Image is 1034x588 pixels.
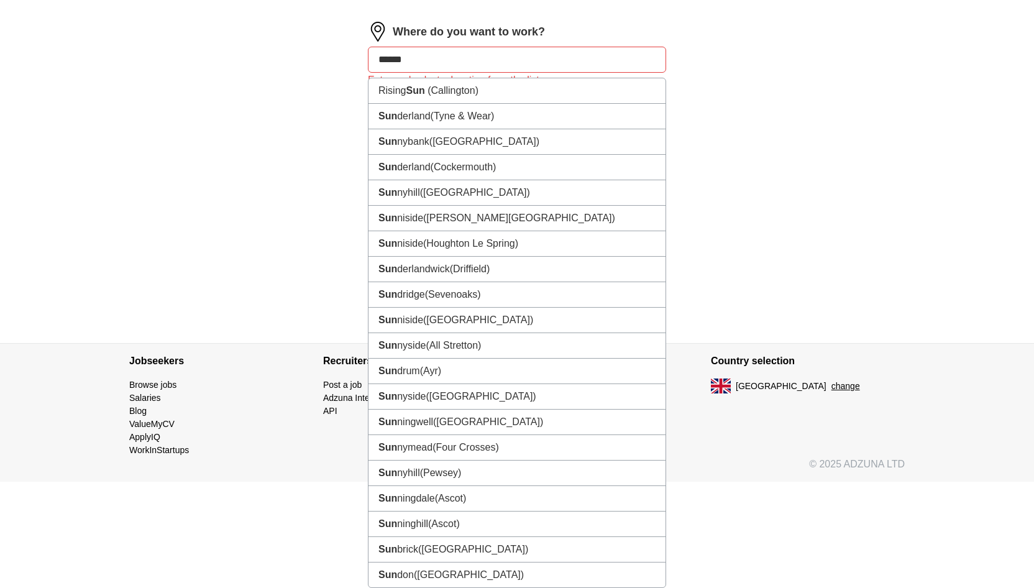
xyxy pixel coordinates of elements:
strong: Sun [378,162,397,172]
span: ([PERSON_NAME][GEOGRAPHIC_DATA]) [423,213,615,223]
li: niside [368,308,666,333]
strong: Sun [378,391,397,402]
li: niside [368,231,666,257]
span: ([GEOGRAPHIC_DATA]) [433,416,543,427]
span: (Driffield) [450,264,490,274]
span: ([GEOGRAPHIC_DATA]) [429,136,539,147]
li: nyhill [368,180,666,206]
strong: Sun [378,315,397,325]
strong: Sun [378,365,397,376]
strong: Sun [378,136,397,147]
li: derland [368,104,666,129]
span: (Tyne & Wear) [431,111,495,121]
li: nyside [368,333,666,359]
li: nybank [368,129,666,155]
strong: Sun [378,238,397,249]
a: Browse jobs [129,380,176,390]
span: [GEOGRAPHIC_DATA] [736,380,826,393]
span: ([GEOGRAPHIC_DATA]) [423,315,533,325]
span: (Ascot) [435,493,467,503]
a: ApplyIQ [129,432,160,442]
strong: Sun [378,467,397,478]
strong: Sun [406,85,424,96]
strong: Sun [378,264,397,274]
span: (Callington) [428,85,478,96]
li: dridge [368,282,666,308]
li: nymead [368,435,666,461]
span: ([GEOGRAPHIC_DATA]) [426,391,536,402]
h4: Country selection [711,344,905,379]
span: ([GEOGRAPHIC_DATA]) [418,544,528,554]
strong: Sun [378,442,397,452]
li: ningdale [368,486,666,512]
button: change [831,380,860,393]
li: derland [368,155,666,180]
strong: Sun [378,289,397,300]
span: (Houghton Le Spring) [423,238,518,249]
li: Rising [368,78,666,104]
span: ([GEOGRAPHIC_DATA]) [420,187,530,198]
li: niside [368,206,666,231]
span: (Cockermouth) [431,162,496,172]
div: © 2025 ADZUNA LTD [119,457,915,482]
strong: Sun [378,111,397,121]
li: don [368,563,666,587]
li: ninghill [368,512,666,537]
img: UK flag [711,379,731,393]
strong: Sun [378,213,397,223]
strong: Sun [378,544,397,554]
li: derlandwick [368,257,666,282]
strong: Sun [378,340,397,351]
div: Enter and select a location from the list [368,73,666,88]
li: ningwell [368,410,666,435]
span: (Ayr) [420,365,441,376]
strong: Sun [378,187,397,198]
a: Post a job [323,380,362,390]
li: nyside [368,384,666,410]
strong: Sun [378,569,397,580]
a: ValueMyCV [129,419,175,429]
span: (All Stretton) [426,340,481,351]
strong: Sun [378,518,397,529]
span: (Four Crosses) [432,442,499,452]
span: (Sevenoaks) [425,289,481,300]
a: WorkInStartups [129,445,189,455]
label: Where do you want to work? [393,24,545,40]
a: API [323,406,337,416]
a: Blog [129,406,147,416]
span: (Pewsey) [420,467,462,478]
strong: Sun [378,416,397,427]
a: Adzuna Intelligence [323,393,399,403]
li: brick [368,537,666,563]
span: (Ascot) [428,518,460,529]
li: nyhill [368,461,666,486]
strong: Sun [378,493,397,503]
li: drum [368,359,666,384]
a: Salaries [129,393,161,403]
img: location.png [368,22,388,42]
span: ([GEOGRAPHIC_DATA]) [414,569,524,580]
